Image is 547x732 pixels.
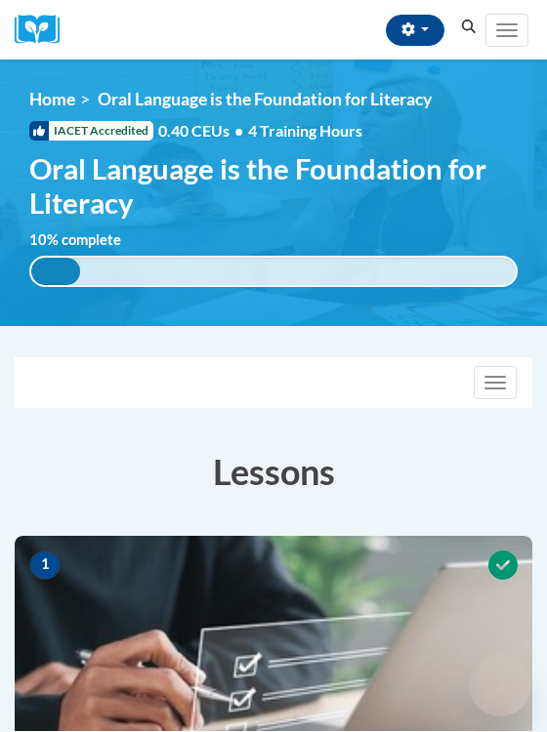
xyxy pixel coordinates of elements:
[29,550,61,580] span: 1
[31,258,80,285] div: 10%
[15,15,73,45] a: Cox Campus
[15,15,73,45] img: Logo brand
[29,89,75,109] a: Home
[29,229,142,251] label: % complete
[15,447,532,496] h3: Lessons
[29,151,518,220] span: Oral Language is the Foundation for Literacy
[234,121,243,140] span: •
[29,231,47,248] span: 10
[386,15,444,46] button: Account Settings
[469,654,531,716] iframe: Button to launch messaging window
[158,120,248,142] span: 0.40 CEUs
[29,121,153,141] span: IACET Accredited
[15,536,532,731] img: Course Image
[248,121,362,140] span: 4 Training Hours
[454,16,484,39] button: Search
[98,89,432,109] span: Oral Language is the Foundation for Literacy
